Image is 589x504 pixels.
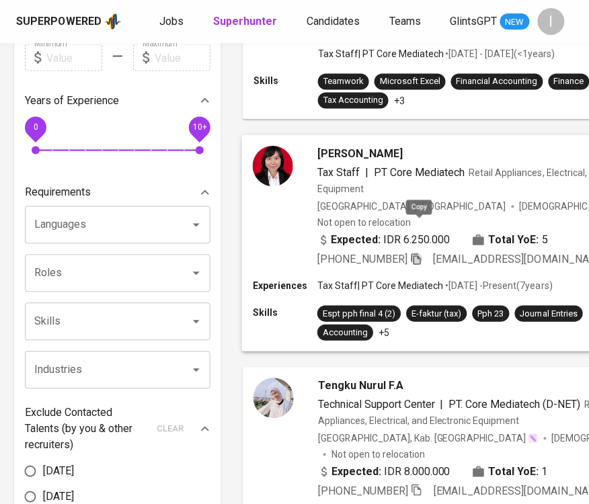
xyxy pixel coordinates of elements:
[317,253,407,266] span: [PHONE_NUMBER]
[318,378,403,394] span: Tengku Nurul F.A
[187,312,206,331] button: Open
[25,185,91,201] p: Requirements
[25,405,149,454] p: Exclude Contacted Talents (by you & other recruiters)
[323,75,364,88] div: Teamwork
[318,464,450,480] div: IDR 8.000.000
[389,15,421,28] span: Teams
[33,123,38,132] span: 0
[307,13,362,30] a: Candidates
[318,47,444,60] p: Tax Staff | PT Core Mediatech
[46,44,102,71] input: Value
[478,308,504,321] div: Pph 23
[489,464,539,480] b: Total YoE:
[25,93,119,109] p: Years of Experience
[25,405,210,454] div: Exclude Contacted Talents (by you & other recruiters)clear
[554,75,584,88] div: Finance
[412,308,462,321] div: E-faktur (tax)
[25,179,210,206] div: Requirements
[444,47,555,60] p: • [DATE] - [DATE] ( <1 years )
[331,448,425,462] p: Not open to relocation
[16,12,122,32] a: Superpoweredapp logo
[317,200,506,213] div: [GEOGRAPHIC_DATA], [GEOGRAPHIC_DATA]
[323,308,395,321] div: Espt pph final 4 (2)
[187,264,206,283] button: Open
[317,216,411,229] p: Not open to relocation
[394,94,405,108] p: +3
[159,15,184,28] span: Jobs
[253,146,293,186] img: bb0a361265c85f64aec482617913615b.jpg
[542,233,548,249] span: 5
[317,166,360,179] span: Tax Staff
[187,216,206,235] button: Open
[365,165,368,181] span: |
[159,13,186,30] a: Jobs
[374,166,465,179] span: PT Core Mediatech
[318,398,435,411] span: Technical Support Center
[489,233,539,249] b: Total YoE:
[449,398,581,411] span: PT. Core Mediatech (D-NET)
[379,326,389,339] p: +5
[317,146,403,162] span: [PERSON_NAME]
[318,485,408,498] span: [PHONE_NUMBER]
[213,15,277,28] b: Superhunter
[307,15,360,28] span: Candidates
[187,361,206,380] button: Open
[440,397,444,413] span: |
[323,327,368,339] div: Accounting
[542,464,548,480] span: 1
[457,75,538,88] div: Financial Accounting
[323,94,383,107] div: Tax Accounting
[213,13,280,30] a: Superhunter
[253,279,317,292] p: Experiences
[450,13,530,30] a: GlintsGPT NEW
[380,75,440,88] div: Microsoft Excel
[25,87,210,114] div: Years of Experience
[16,14,102,30] div: Superpowered
[500,15,530,29] span: NEW
[317,279,444,292] p: Tax Staff | PT Core Mediatech
[389,13,424,30] a: Teams
[104,12,122,32] img: app logo
[318,432,539,446] div: [GEOGRAPHIC_DATA], Kab. [GEOGRAPHIC_DATA]
[43,464,74,480] span: [DATE]
[253,74,318,87] p: Skills
[331,233,381,249] b: Expected:
[444,279,553,292] p: • [DATE] - Present ( 7 years )
[450,15,498,28] span: GlintsGPT
[528,433,539,444] img: magic_wand.svg
[253,378,294,419] img: ee082dc0df4282e666c3db384a9be49b.png
[538,8,565,35] div: I
[253,306,317,319] p: Skills
[331,464,381,480] b: Expected:
[317,233,450,249] div: IDR 6.250.000
[192,123,206,132] span: 10+
[155,44,210,71] input: Value
[520,308,578,321] div: Journal Entries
